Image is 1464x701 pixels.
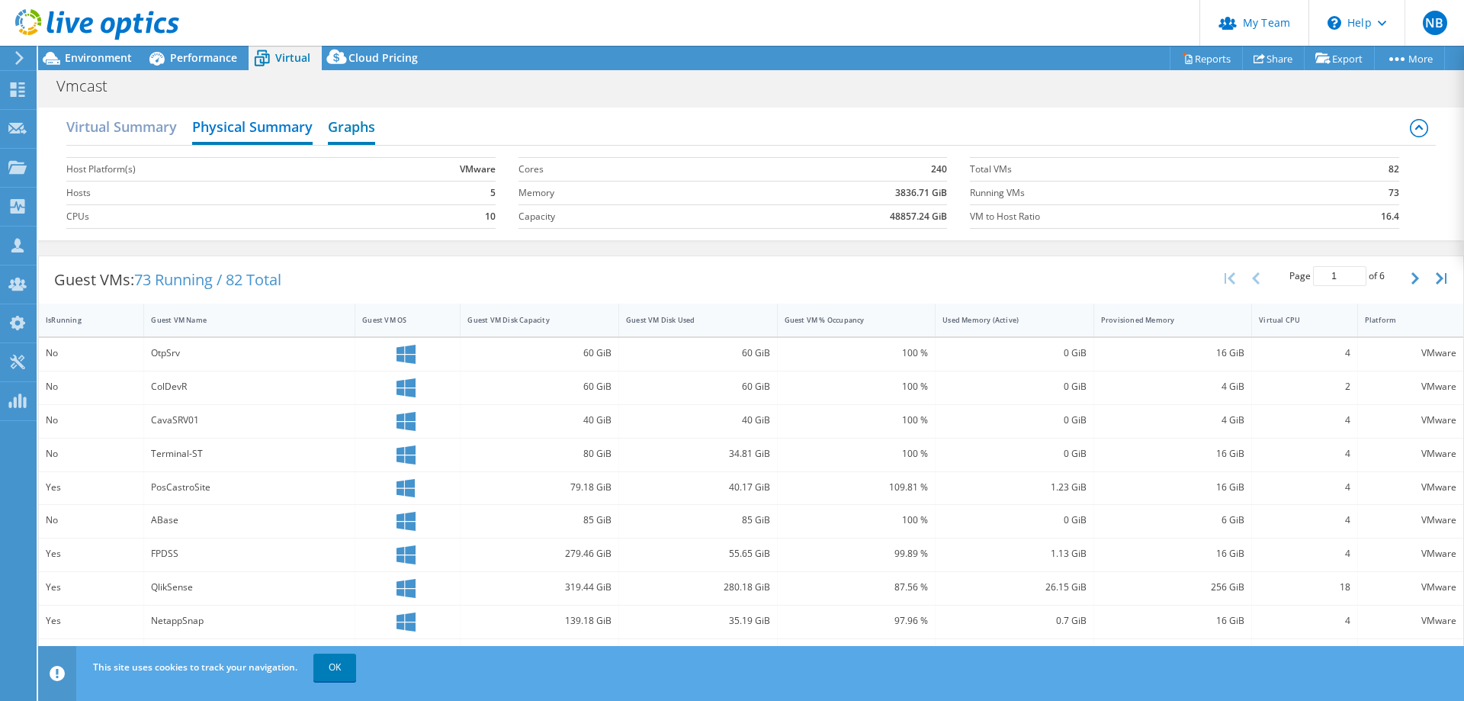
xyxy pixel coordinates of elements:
[1389,162,1399,177] b: 82
[1379,269,1385,282] span: 6
[46,545,136,562] div: Yes
[1101,445,1245,462] div: 16 GiB
[467,545,612,562] div: 279.46 GiB
[518,185,705,201] label: Memory
[942,545,1087,562] div: 1.13 GiB
[895,185,947,201] b: 3836.71 GiB
[1259,613,1350,629] div: 4
[170,50,237,65] span: Performance
[151,613,348,629] div: NetappSnap
[785,315,910,325] div: Guest VM % Occupancy
[490,185,496,201] b: 5
[1289,266,1385,286] span: Page of
[1101,378,1245,395] div: 4 GiB
[1101,315,1227,325] div: Provisioned Memory
[626,345,770,362] div: 60 GiB
[1259,545,1350,562] div: 4
[1259,445,1350,462] div: 4
[467,512,612,529] div: 85 GiB
[1170,47,1243,70] a: Reports
[151,378,348,395] div: ColDevR
[46,315,118,325] div: IsRunning
[1101,345,1245,362] div: 16 GiB
[348,50,418,65] span: Cloud Pricing
[626,512,770,529] div: 85 GiB
[942,479,1087,496] div: 1.23 GiB
[467,412,612,429] div: 40 GiB
[942,613,1087,629] div: 0.7 GiB
[1242,47,1305,70] a: Share
[65,50,132,65] span: Environment
[626,412,770,429] div: 40 GiB
[942,512,1087,529] div: 0 GiB
[1101,512,1245,529] div: 6 GiB
[151,545,348,562] div: FPDSS
[785,412,929,429] div: 100 %
[151,412,348,429] div: CavaSRV01
[39,256,297,304] div: Guest VMs:
[460,162,496,177] b: VMware
[467,378,612,395] div: 60 GiB
[1365,545,1456,562] div: VMware
[785,479,929,496] div: 109.81 %
[890,209,947,224] b: 48857.24 GiB
[1365,378,1456,395] div: VMware
[50,78,131,95] h1: Vmcast
[1365,445,1456,462] div: VMware
[942,579,1087,596] div: 26.15 GiB
[626,579,770,596] div: 280.18 GiB
[1389,185,1399,201] b: 73
[1365,315,1438,325] div: Platform
[1313,266,1366,286] input: jump to page
[1423,11,1447,35] span: NB
[1101,479,1245,496] div: 16 GiB
[46,378,136,395] div: No
[46,445,136,462] div: No
[942,445,1087,462] div: 0 GiB
[785,345,929,362] div: 100 %
[93,661,297,674] span: This site uses cookies to track your navigation.
[467,613,612,629] div: 139.18 GiB
[626,445,770,462] div: 34.81 GiB
[942,378,1087,395] div: 0 GiB
[66,162,359,177] label: Host Platform(s)
[1365,479,1456,496] div: VMware
[1365,613,1456,629] div: VMware
[1259,579,1350,596] div: 18
[362,315,435,325] div: Guest VM OS
[1101,613,1245,629] div: 16 GiB
[46,579,136,596] div: Yes
[1365,345,1456,362] div: VMware
[192,111,313,145] h2: Physical Summary
[313,654,356,681] a: OK
[626,545,770,562] div: 55.65 GiB
[46,512,136,529] div: No
[66,185,359,201] label: Hosts
[1365,579,1456,596] div: VMware
[1101,579,1245,596] div: 256 GiB
[1381,209,1399,224] b: 16.4
[1365,412,1456,429] div: VMware
[1259,378,1350,395] div: 2
[1259,512,1350,529] div: 4
[1328,16,1341,30] svg: \n
[785,378,929,395] div: 100 %
[626,479,770,496] div: 40.17 GiB
[46,479,136,496] div: Yes
[467,479,612,496] div: 79.18 GiB
[1304,47,1375,70] a: Export
[970,162,1317,177] label: Total VMs
[46,412,136,429] div: No
[151,445,348,462] div: Terminal-ST
[1259,479,1350,496] div: 4
[151,345,348,362] div: OtpSrv
[785,579,929,596] div: 87.56 %
[931,162,947,177] b: 240
[518,209,705,224] label: Capacity
[1365,512,1456,529] div: VMware
[1374,47,1445,70] a: More
[1101,545,1245,562] div: 16 GiB
[275,50,310,65] span: Virtual
[942,412,1087,429] div: 0 GiB
[518,162,705,177] label: Cores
